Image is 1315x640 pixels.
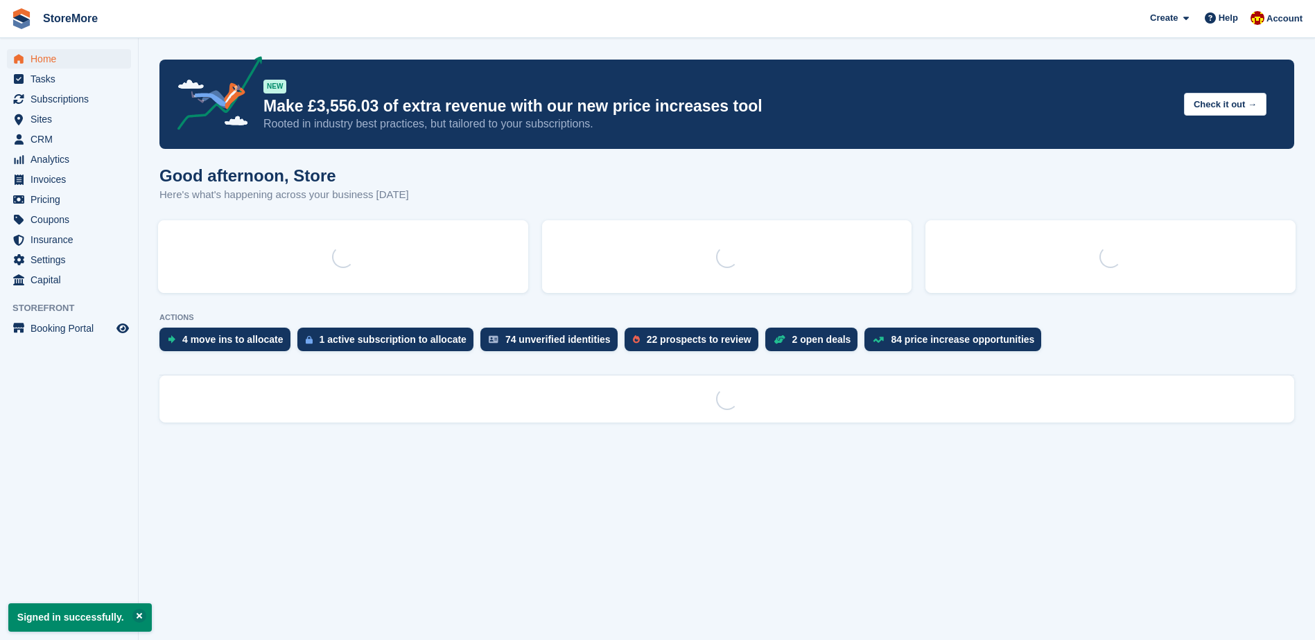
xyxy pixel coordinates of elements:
[7,49,131,69] a: menu
[873,337,884,343] img: price_increase_opportunities-93ffe204e8149a01c8c9dc8f82e8f89637d9d84a8eef4429ea346261dce0b2c0.svg
[114,320,131,337] a: Preview store
[306,335,313,344] img: active_subscription_to_allocate_icon-d502201f5373d7db506a760aba3b589e785aa758c864c3986d89f69b8ff3...
[7,230,131,249] a: menu
[7,170,131,189] a: menu
[1184,93,1266,116] button: Check it out →
[792,334,851,345] div: 2 open deals
[11,8,32,29] img: stora-icon-8386f47178a22dfd0bd8f6a31ec36ba5ce8667c1dd55bd0f319d3a0aa187defe.svg
[320,334,467,345] div: 1 active subscription to allocate
[31,230,114,249] span: Insurance
[7,150,131,169] a: menu
[7,109,131,129] a: menu
[159,166,409,185] h1: Good afternoon, Store
[31,190,114,209] span: Pricing
[625,328,765,358] a: 22 prospects to review
[480,328,625,358] a: 74 unverified identities
[7,130,131,149] a: menu
[7,250,131,269] a: menu
[168,335,175,344] img: move_ins_to_allocate_icon-fdf77a2bb77ea45bf5b3d319d69a93e2d87916cf1d5bf7949dd705db3b84f3ca.svg
[7,190,131,209] a: menu
[182,334,284,345] div: 4 move ins to allocate
[765,328,865,358] a: 2 open deals
[7,69,131,89] a: menu
[31,109,114,129] span: Sites
[37,7,103,30] a: StoreMore
[159,328,297,358] a: 4 move ins to allocate
[7,89,131,109] a: menu
[1266,12,1303,26] span: Account
[297,328,480,358] a: 1 active subscription to allocate
[7,319,131,338] a: menu
[263,116,1173,132] p: Rooted in industry best practices, but tailored to your subscriptions.
[31,130,114,149] span: CRM
[31,89,114,109] span: Subscriptions
[31,69,114,89] span: Tasks
[31,270,114,290] span: Capital
[12,301,138,315] span: Storefront
[891,334,1034,345] div: 84 price increase opportunities
[159,313,1294,322] p: ACTIONS
[31,319,114,338] span: Booking Portal
[7,210,131,229] a: menu
[159,187,409,203] p: Here's what's happening across your business [DATE]
[633,335,640,344] img: prospect-51fa495bee0391a8d652442698ab0144808aea92771e9ea1ae160a38d050c398.svg
[31,170,114,189] span: Invoices
[31,250,114,269] span: Settings
[263,96,1173,116] p: Make £3,556.03 of extra revenue with our new price increases tool
[489,335,498,344] img: verify_identity-adf6edd0f0f0b5bbfe63781bf79b02c33cf7c696d77639b501bdc392416b5a36.svg
[1219,11,1238,25] span: Help
[1251,11,1264,25] img: Store More Team
[1150,11,1178,25] span: Create
[166,56,263,135] img: price-adjustments-announcement-icon-8257ccfd72463d97f412b2fc003d46551f7dbcb40ab6d574587a9cd5c0d94...
[8,603,152,632] p: Signed in successfully.
[774,335,785,344] img: deal-1b604bf984904fb50ccaf53a9ad4b4a5d6e5aea283cecdc64d6e3604feb123c2.svg
[31,210,114,229] span: Coupons
[505,334,611,345] div: 74 unverified identities
[31,49,114,69] span: Home
[647,334,751,345] div: 22 prospects to review
[31,150,114,169] span: Analytics
[864,328,1048,358] a: 84 price increase opportunities
[7,270,131,290] a: menu
[263,80,286,94] div: NEW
